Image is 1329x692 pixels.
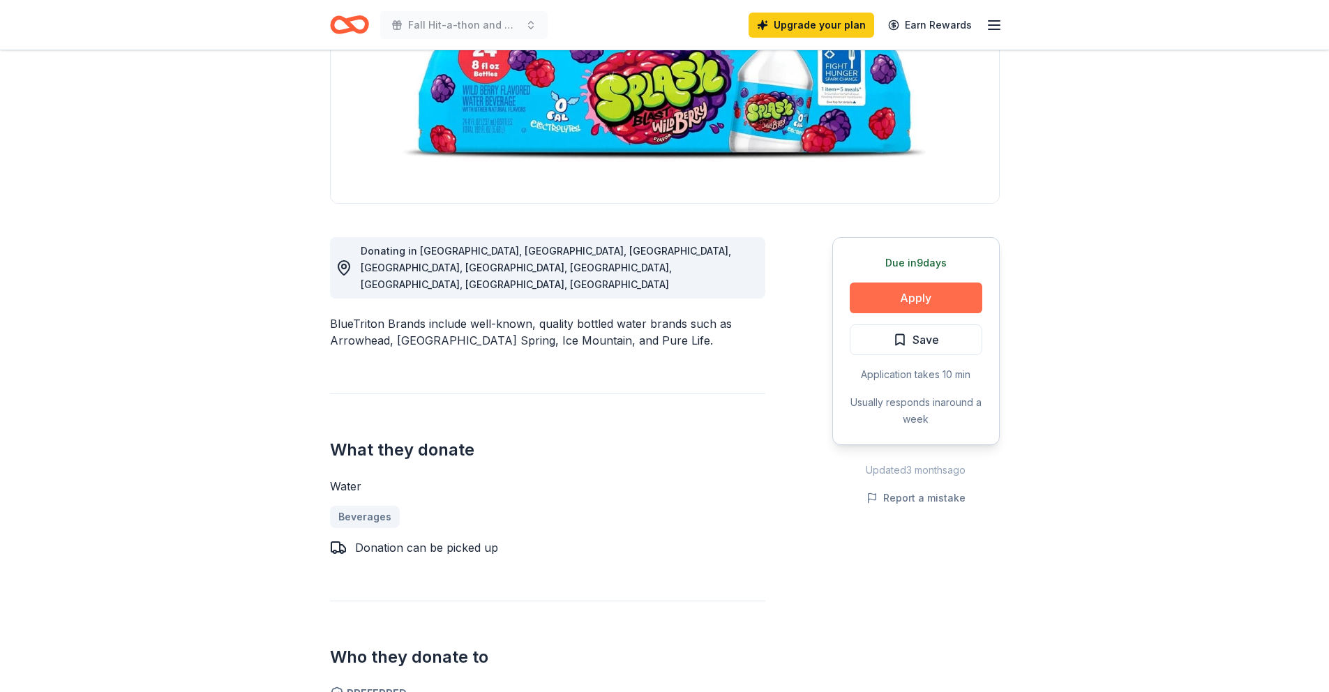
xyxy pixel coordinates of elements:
[850,324,982,355] button: Save
[866,490,966,506] button: Report a mistake
[850,255,982,271] div: Due in 9 days
[850,283,982,313] button: Apply
[330,439,765,461] h2: What they donate
[832,462,1000,479] div: Updated 3 months ago
[330,646,765,668] h2: Who they donate to
[913,331,939,349] span: Save
[880,13,980,38] a: Earn Rewards
[355,539,498,556] div: Donation can be picked up
[380,11,548,39] button: Fall Hit-a-thon and Chili Cookoff
[361,245,731,290] span: Donating in [GEOGRAPHIC_DATA], [GEOGRAPHIC_DATA], [GEOGRAPHIC_DATA], [GEOGRAPHIC_DATA], [GEOGRAPH...
[850,394,982,428] div: Usually responds in around a week
[330,478,765,495] div: Water
[408,17,520,33] span: Fall Hit-a-thon and Chili Cookoff
[850,366,982,383] div: Application takes 10 min
[330,8,369,41] a: Home
[749,13,874,38] a: Upgrade your plan
[330,506,400,528] a: Beverages
[330,315,765,349] div: BlueTriton Brands include well-known, quality bottled water brands such as Arrowhead, [GEOGRAPHIC...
